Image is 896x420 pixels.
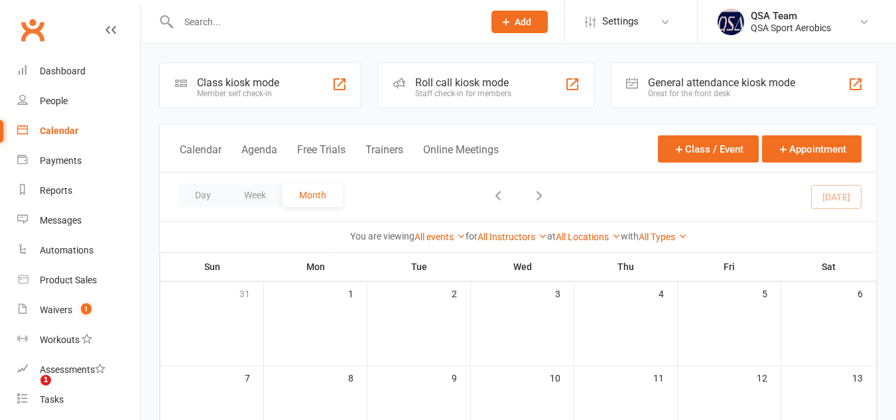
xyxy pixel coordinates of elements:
[415,232,466,242] a: All events
[160,253,264,281] th: Sun
[452,366,470,388] div: 9
[491,11,548,33] button: Add
[40,364,105,375] div: Assessments
[81,303,92,315] span: 1
[17,56,140,86] a: Dashboard
[40,275,97,285] div: Product Sales
[762,135,862,163] button: Appointment
[17,146,140,176] a: Payments
[17,265,140,295] a: Product Sales
[40,125,78,136] div: Calendar
[648,89,795,98] div: Great for the front desk
[16,13,49,46] a: Clubworx
[415,76,511,89] div: Roll call kiosk mode
[40,155,82,166] div: Payments
[639,232,687,242] a: All Types
[555,282,574,304] div: 3
[648,76,795,89] div: General attendance kiosk mode
[348,282,367,304] div: 1
[471,253,574,281] th: Wed
[239,282,263,304] div: 31
[197,89,279,98] div: Member self check-in
[40,96,68,106] div: People
[574,253,678,281] th: Thu
[659,282,677,304] div: 4
[852,366,876,388] div: 13
[718,9,744,35] img: thumb_image1645967867.png
[297,143,346,172] button: Free Trials
[40,215,82,226] div: Messages
[197,76,279,89] div: Class kiosk mode
[452,282,470,304] div: 2
[17,86,140,116] a: People
[415,89,511,98] div: Staff check-in for members
[515,17,531,27] span: Add
[283,183,343,207] button: Month
[621,231,639,242] strong: with
[40,334,80,345] div: Workouts
[17,176,140,206] a: Reports
[466,231,478,242] strong: for
[17,325,140,355] a: Workouts
[180,143,222,172] button: Calendar
[781,253,877,281] th: Sat
[17,116,140,146] a: Calendar
[40,305,72,315] div: Waivers
[17,206,140,236] a: Messages
[547,231,556,242] strong: at
[245,366,263,388] div: 7
[174,13,474,31] input: Search...
[241,143,277,172] button: Agenda
[40,394,64,405] div: Tasks
[658,135,759,163] button: Class / Event
[40,375,51,385] span: 1
[365,143,403,172] button: Trainers
[40,185,72,196] div: Reports
[227,183,283,207] button: Week
[178,183,227,207] button: Day
[653,366,677,388] div: 11
[858,282,876,304] div: 6
[757,366,781,388] div: 12
[367,253,471,281] th: Tue
[17,236,140,265] a: Automations
[751,10,831,22] div: QSA Team
[350,231,415,242] strong: You are viewing
[40,66,86,76] div: Dashboard
[348,366,367,388] div: 8
[40,245,94,255] div: Automations
[17,355,140,385] a: Assessments
[13,375,45,407] iframe: Intercom live chat
[17,385,140,415] a: Tasks
[423,143,499,172] button: Online Meetings
[556,232,621,242] a: All Locations
[550,366,574,388] div: 10
[678,253,781,281] th: Fri
[264,253,367,281] th: Mon
[602,7,639,36] span: Settings
[17,295,140,325] a: Waivers 1
[762,282,781,304] div: 5
[751,22,831,34] div: QSA Sport Aerobics
[478,232,547,242] a: All Instructors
